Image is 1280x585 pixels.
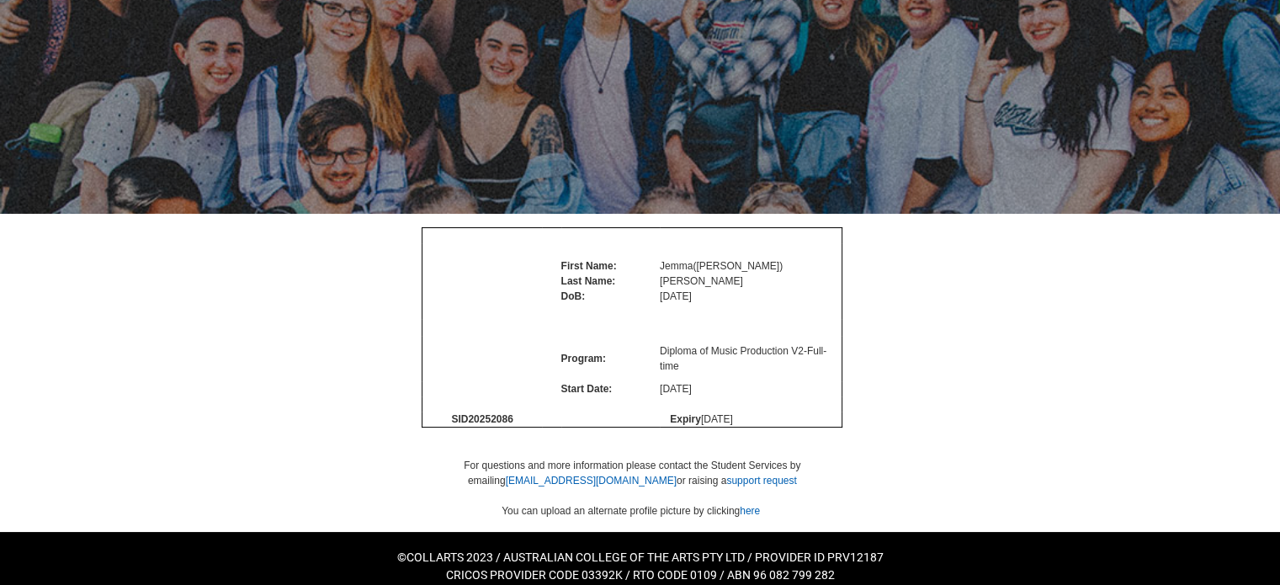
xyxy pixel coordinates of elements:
[740,505,760,517] a: here
[506,475,677,487] a: [EMAIL_ADDRESS][DOMAIN_NAME]
[451,413,513,425] span: SID 20252086
[561,290,586,302] span: DoB:
[670,413,701,425] span: Expiry
[660,383,692,395] span: [DATE]
[660,290,692,302] span: [DATE]
[726,475,796,487] a: support request
[701,413,733,425] span: [DATE]
[561,353,606,364] span: Program:
[561,383,613,395] span: Start Date:
[660,336,842,381] td: Diploma of Music Production V2 - Full-time
[561,275,616,287] span: Last Name:
[464,460,800,487] span: For questions and more information please contact the Student Services by emailing or raising a
[561,260,617,272] span: First Name:
[502,505,760,517] span: You can upload an alternate profile picture by clicking
[660,275,743,287] span: [PERSON_NAME]
[660,260,783,272] span: Jemma ( [PERSON_NAME] )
